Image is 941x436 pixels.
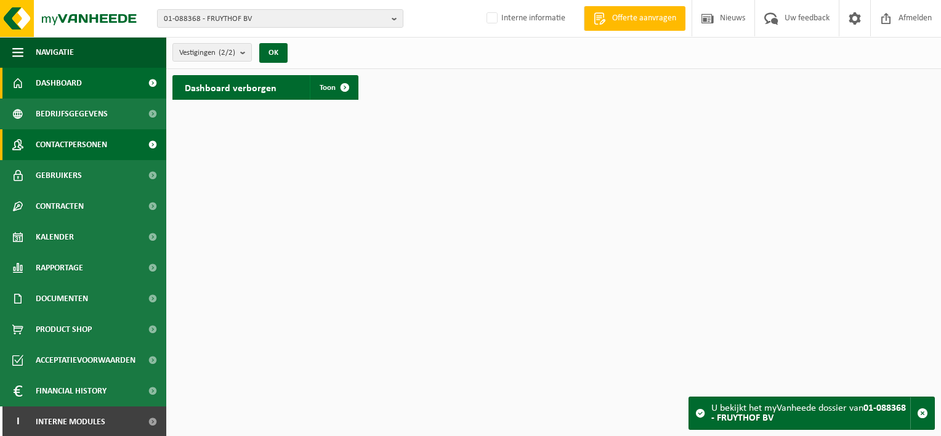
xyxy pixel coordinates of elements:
span: Product Shop [36,314,92,345]
button: OK [259,43,288,63]
span: Kalender [36,222,74,252]
span: Toon [320,84,336,92]
button: 01-088368 - FRUYTHOF BV [157,9,403,28]
span: Offerte aanvragen [609,12,679,25]
span: Acceptatievoorwaarden [36,345,135,376]
span: Dashboard [36,68,82,99]
span: Gebruikers [36,160,82,191]
div: U bekijkt het myVanheede dossier van [711,397,910,429]
count: (2/2) [219,49,235,57]
span: Rapportage [36,252,83,283]
strong: 01-088368 - FRUYTHOF BV [711,403,906,423]
span: Navigatie [36,37,74,68]
h2: Dashboard verborgen [172,75,289,99]
span: Bedrijfsgegevens [36,99,108,129]
a: Offerte aanvragen [584,6,685,31]
a: Toon [310,75,357,100]
span: Contracten [36,191,84,222]
span: Documenten [36,283,88,314]
span: Vestigingen [179,44,235,62]
button: Vestigingen(2/2) [172,43,252,62]
span: 01-088368 - FRUYTHOF BV [164,10,387,28]
label: Interne informatie [484,9,565,28]
span: Contactpersonen [36,129,107,160]
span: Financial History [36,376,107,406]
